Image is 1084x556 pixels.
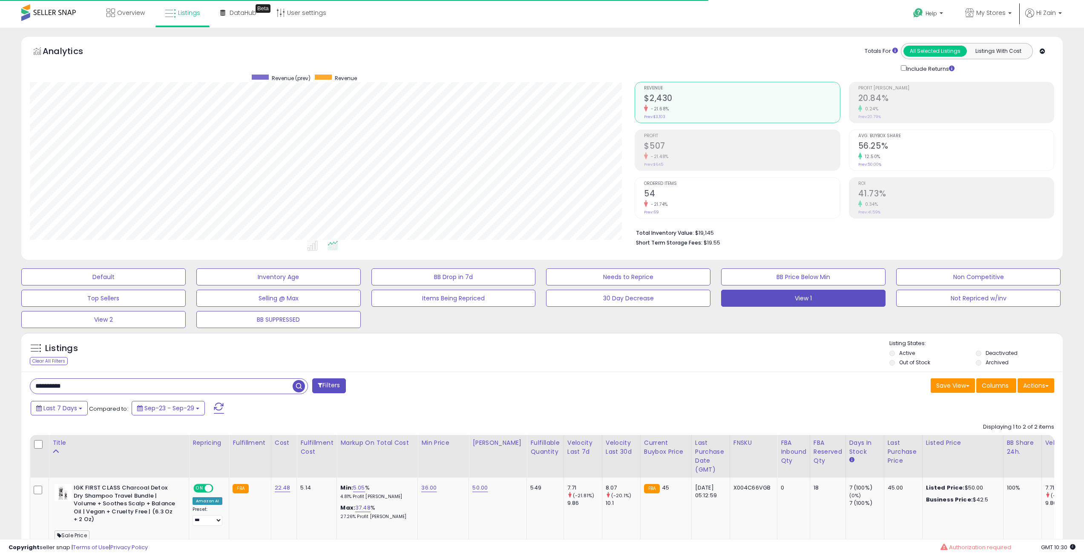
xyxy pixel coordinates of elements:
[300,484,330,492] div: 5.14
[814,484,839,492] div: 18
[230,9,256,17] span: DataHub
[340,514,411,520] p: 27.26% Profit [PERSON_NAME]
[340,504,355,512] b: Max:
[132,401,205,415] button: Sep-23 - Sep-29
[340,484,411,500] div: %
[340,494,411,500] p: 4.81% Profit [PERSON_NAME]
[986,349,1018,357] label: Deactivated
[312,378,345,393] button: Filters
[858,134,1054,138] span: Avg. Buybox Share
[30,357,68,365] div: Clear All Filters
[1036,9,1056,17] span: Hi Zain
[340,504,411,520] div: %
[721,290,886,307] button: View 1
[858,181,1054,186] span: ROI
[986,359,1009,366] label: Archived
[193,497,222,505] div: Amazon AI
[858,189,1054,200] h2: 41.73%
[1051,492,1072,499] small: (-21.81%)
[648,106,669,112] small: -21.68%
[888,484,916,492] div: 45.00
[275,438,293,447] div: Cost
[89,405,128,413] span: Compared to:
[144,404,194,412] span: Sep-23 - Sep-29
[1007,484,1035,492] div: 100%
[636,239,702,246] b: Short Term Storage Fees:
[21,311,186,328] button: View 2
[636,229,694,236] b: Total Inventory Value:
[371,268,536,285] button: BB Drop in 7d
[9,544,148,552] div: seller snap | |
[606,438,637,456] div: Velocity Last 30d
[1025,9,1062,28] a: Hi Zain
[31,401,88,415] button: Last 7 Days
[889,340,1063,348] p: Listing States:
[781,438,806,465] div: FBA inbound Qty
[849,492,861,499] small: (0%)
[530,438,560,456] div: Fulfillable Quantity
[233,438,267,447] div: Fulfillment
[567,499,602,507] div: 9.86
[899,359,930,366] label: Out of Stock
[733,484,771,492] div: X004C66VGB
[196,268,361,285] button: Inventory Age
[966,46,1030,57] button: Listings With Cost
[340,438,414,447] div: Markup on Total Cost
[212,485,226,492] span: OFF
[896,268,1061,285] button: Non Competitive
[233,484,248,493] small: FBA
[644,134,840,138] span: Profit
[814,438,842,465] div: FBA Reserved Qty
[546,290,710,307] button: 30 Day Decrease
[355,504,371,512] a: 37.48
[272,75,311,82] span: Revenue (prev)
[21,268,186,285] button: Default
[52,438,185,447] div: Title
[421,438,465,447] div: Min Price
[862,201,878,207] small: 0.34%
[644,141,840,153] h2: $507
[256,4,270,13] div: Tooltip anchor
[931,378,975,393] button: Save View
[644,438,688,456] div: Current Buybox Price
[193,438,225,447] div: Repricing
[353,484,365,492] a: 5.05
[858,210,880,215] small: Prev: 41.59%
[611,492,631,499] small: (-20.1%)
[196,311,361,328] button: BB SUPPRESSED
[644,86,840,91] span: Revenue
[55,530,89,540] span: Sale Price
[194,485,205,492] span: ON
[899,349,915,357] label: Active
[530,484,557,492] div: 549
[275,484,290,492] a: 22.48
[567,438,598,456] div: Velocity Last 7d
[300,438,333,456] div: Fulfillment Cost
[644,210,659,215] small: Prev: 69
[926,484,965,492] b: Listed Price:
[695,484,723,499] div: [DATE] 05:12:59
[21,290,186,307] button: Top Sellers
[982,381,1009,390] span: Columns
[926,484,997,492] div: $50.00
[421,484,437,492] a: 36.00
[926,10,937,17] span: Help
[606,499,640,507] div: 10.1
[644,162,663,167] small: Prev: $645
[371,290,536,307] button: Items Being Repriced
[865,47,898,55] div: Totals For
[858,114,881,119] small: Prev: 20.79%
[546,268,710,285] button: Needs to Reprice
[55,484,72,501] img: 41j7GGFmacL._SL40_.jpg
[858,86,1054,91] span: Profit [PERSON_NAME]
[193,507,222,526] div: Preset:
[721,268,886,285] button: BB Price Below Min
[1018,378,1054,393] button: Actions
[648,201,668,207] small: -21.74%
[704,239,720,247] span: $19.55
[849,484,884,492] div: 7 (100%)
[644,189,840,200] h2: 54
[903,46,967,57] button: All Selected Listings
[1007,438,1038,456] div: BB Share 24h.
[43,45,100,59] h5: Analytics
